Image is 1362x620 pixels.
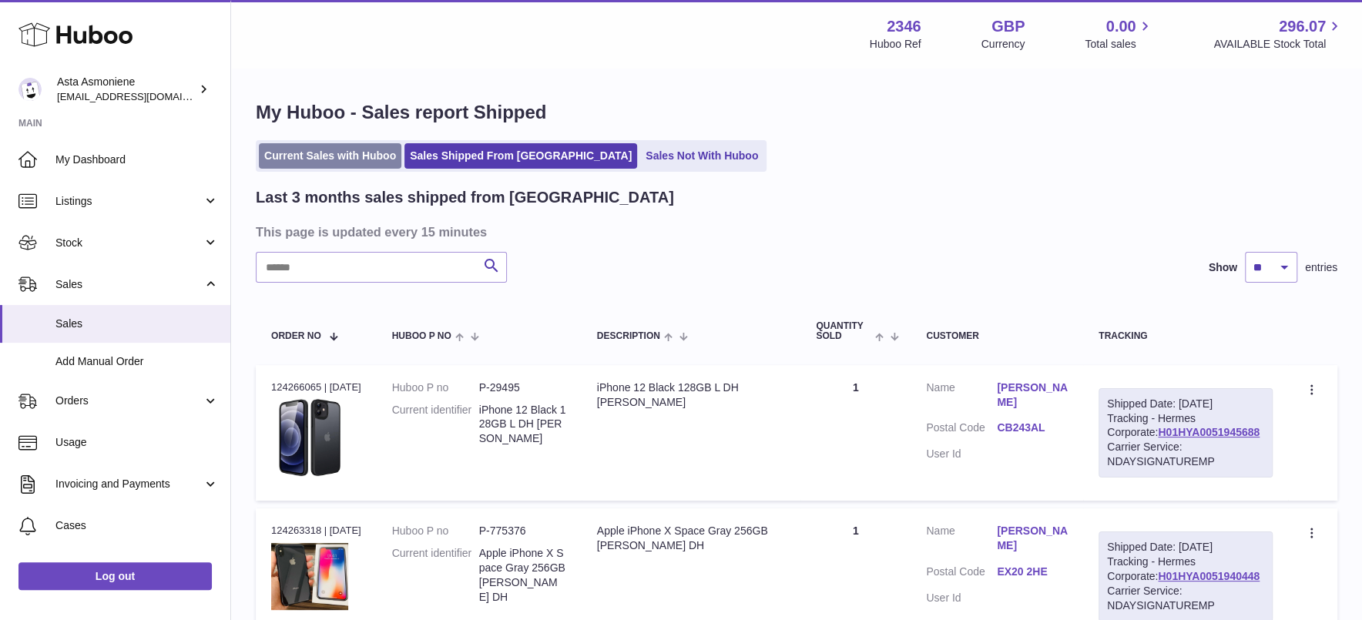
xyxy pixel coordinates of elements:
[997,565,1068,579] a: EX20 2HE
[1158,426,1260,438] a: H01HYA0051945688
[926,331,1068,341] div: Customer
[1107,397,1264,411] div: Shipped Date: [DATE]
[55,394,203,408] span: Orders
[997,380,1068,410] a: [PERSON_NAME]
[926,447,997,461] dt: User Id
[1213,37,1344,52] span: AVAILABLE Stock Total
[926,565,997,583] dt: Postal Code
[926,380,997,414] dt: Name
[1085,37,1153,52] span: Total sales
[1106,16,1136,37] span: 0.00
[1209,260,1237,275] label: Show
[816,321,871,341] span: Quantity Sold
[1085,16,1153,52] a: 0.00 Total sales
[926,421,997,439] dt: Postal Code
[1305,260,1337,275] span: entries
[55,194,203,209] span: Listings
[1099,331,1273,341] div: Tracking
[1279,16,1326,37] span: 296.07
[55,435,219,450] span: Usage
[271,399,348,476] img: 23461733040689.jpg
[981,37,1025,52] div: Currency
[392,380,479,395] dt: Huboo P no
[18,562,212,590] a: Log out
[1099,388,1273,478] div: Tracking - Hermes Corporate:
[479,546,566,605] dd: Apple iPhone X Space Gray 256GB [PERSON_NAME] DH
[479,380,566,395] dd: P-29495
[57,90,226,102] span: [EMAIL_ADDRESS][DOMAIN_NAME]
[479,403,566,447] dd: iPhone 12 Black 128GB L DH [PERSON_NAME]
[392,546,479,605] dt: Current identifier
[55,277,203,292] span: Sales
[597,331,660,341] span: Description
[55,518,219,533] span: Cases
[256,100,1337,125] h1: My Huboo - Sales report Shipped
[256,223,1333,240] h3: This page is updated every 15 minutes
[870,37,921,52] div: Huboo Ref
[1107,440,1264,469] div: Carrier Service: NDAYSIGNATUREMP
[55,236,203,250] span: Stock
[800,365,911,501] td: 1
[392,403,479,447] dt: Current identifier
[926,524,997,557] dt: Name
[259,143,401,169] a: Current Sales with Huboo
[404,143,637,169] a: Sales Shipped From [GEOGRAPHIC_DATA]
[18,78,42,101] img: onlyipsales@gmail.com
[271,524,361,538] div: 124263318 | [DATE]
[55,152,219,167] span: My Dashboard
[926,591,997,605] dt: User Id
[887,16,921,37] strong: 2346
[392,331,451,341] span: Huboo P no
[997,421,1068,435] a: CB243AL
[55,317,219,331] span: Sales
[55,354,219,369] span: Add Manual Order
[271,543,348,611] img: 1684224948.jpg
[479,524,566,538] dd: P-775376
[1107,540,1264,555] div: Shipped Date: [DATE]
[991,16,1025,37] strong: GBP
[392,524,479,538] dt: Huboo P no
[1158,570,1260,582] a: H01HYA0051940448
[1107,584,1264,613] div: Carrier Service: NDAYSIGNATUREMP
[640,143,763,169] a: Sales Not With Huboo
[597,380,786,410] div: iPhone 12 Black 128GB L DH [PERSON_NAME]
[1213,16,1344,52] a: 296.07 AVAILABLE Stock Total
[997,524,1068,553] a: [PERSON_NAME]
[256,187,674,208] h2: Last 3 months sales shipped from [GEOGRAPHIC_DATA]
[57,75,196,104] div: Asta Asmoniene
[55,477,203,491] span: Invoicing and Payments
[271,380,361,394] div: 124266065 | [DATE]
[271,331,321,341] span: Order No
[597,524,786,553] div: Apple iPhone X Space Gray 256GB [PERSON_NAME] DH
